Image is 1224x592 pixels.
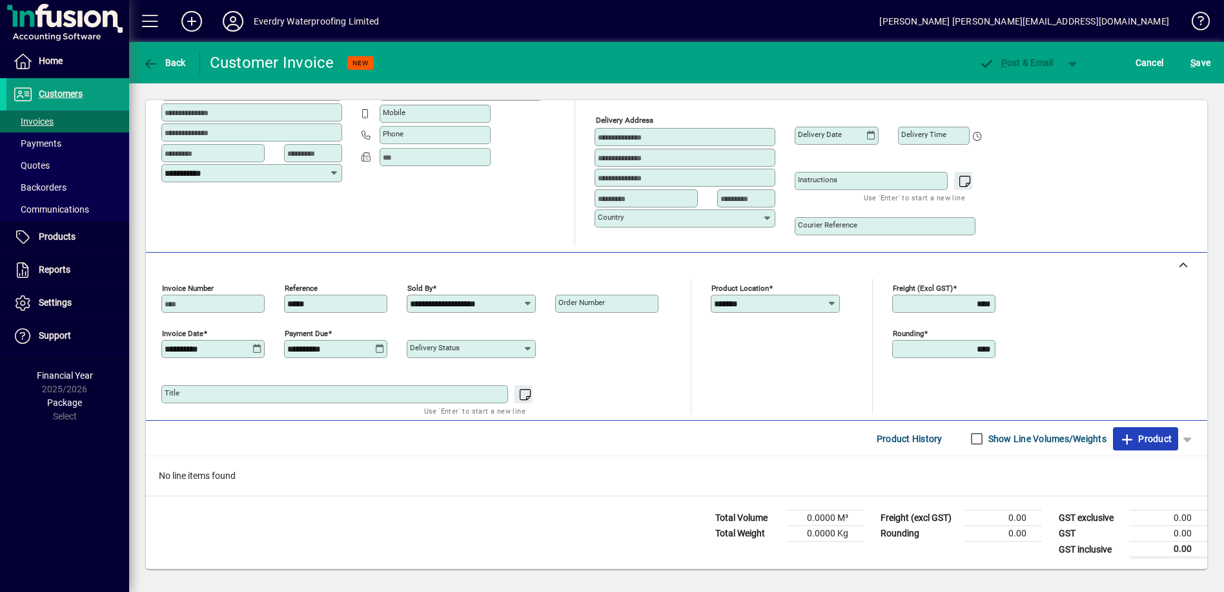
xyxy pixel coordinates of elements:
[37,370,93,381] span: Financial Year
[383,108,405,117] mat-label: Mobile
[877,428,943,449] span: Product History
[39,231,76,242] span: Products
[210,52,334,73] div: Customer Invoice
[13,204,89,215] span: Communications
[352,59,369,67] span: NEW
[285,329,328,338] mat-label: Payment due
[6,132,129,154] a: Payments
[1136,52,1164,73] span: Cancel
[709,511,786,526] td: Total Volume
[39,297,72,308] span: Settings
[901,130,946,139] mat-label: Delivery time
[1190,52,1210,73] span: ave
[6,111,129,132] a: Invoices
[711,284,769,293] mat-label: Product location
[424,403,525,418] mat-hint: Use 'Enter' to start a new line
[874,526,964,542] td: Rounding
[410,343,460,352] mat-label: Delivery status
[709,526,786,542] td: Total Weight
[1052,542,1130,558] td: GST inclusive
[6,154,129,176] a: Quotes
[139,51,189,74] button: Back
[1130,542,1207,558] td: 0.00
[786,526,864,542] td: 0.0000 Kg
[598,213,624,222] mat-label: Country
[6,176,129,198] a: Backorders
[47,397,82,408] span: Package
[874,511,964,526] td: Freight (excl GST)
[1113,427,1178,450] button: Product
[143,58,186,68] span: Back
[879,11,1169,32] div: [PERSON_NAME] [PERSON_NAME][EMAIL_ADDRESS][DOMAIN_NAME]
[893,329,924,338] mat-label: Rounding
[285,284,318,293] mat-label: Reference
[6,320,129,352] a: Support
[407,284,433,293] mat-label: Sold by
[1182,3,1208,45] a: Knowledge Base
[13,160,50,171] span: Quotes
[798,130,842,139] mat-label: Delivery date
[979,58,1054,68] span: ost & Email
[129,51,200,74] app-page-header-button: Back
[162,284,214,293] mat-label: Invoice number
[1130,511,1207,526] td: 0.00
[6,221,129,253] a: Products
[39,89,83,99] span: Customers
[864,190,965,205] mat-hint: Use 'Enter' to start a new line
[786,511,864,526] td: 0.0000 M³
[1132,51,1167,74] button: Cancel
[162,329,203,338] mat-label: Invoice date
[6,198,129,220] a: Communications
[13,116,54,127] span: Invoices
[146,456,1207,496] div: No line items found
[1187,51,1214,74] button: Save
[39,264,70,275] span: Reports
[13,138,61,149] span: Payments
[13,182,66,193] span: Backorders
[1119,428,1172,449] span: Product
[964,526,1042,542] td: 0.00
[383,129,403,138] mat-label: Phone
[1001,58,1007,68] span: P
[254,11,379,32] div: Everdry Waterproofing Limited
[1052,526,1130,542] td: GST
[171,10,212,33] button: Add
[558,298,605,307] mat-label: Order number
[39,56,63,66] span: Home
[972,51,1060,74] button: Post & Email
[872,427,948,450] button: Product History
[1190,58,1196,68] span: S
[212,10,254,33] button: Profile
[798,220,857,229] mat-label: Courier Reference
[6,287,129,319] a: Settings
[1130,526,1207,542] td: 0.00
[964,511,1042,526] td: 0.00
[986,432,1107,445] label: Show Line Volumes/Weights
[165,388,179,397] mat-label: Title
[798,175,837,184] mat-label: Instructions
[6,254,129,286] a: Reports
[1052,511,1130,526] td: GST exclusive
[6,45,129,78] a: Home
[893,284,953,293] mat-label: Freight (excl GST)
[39,330,71,341] span: Support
